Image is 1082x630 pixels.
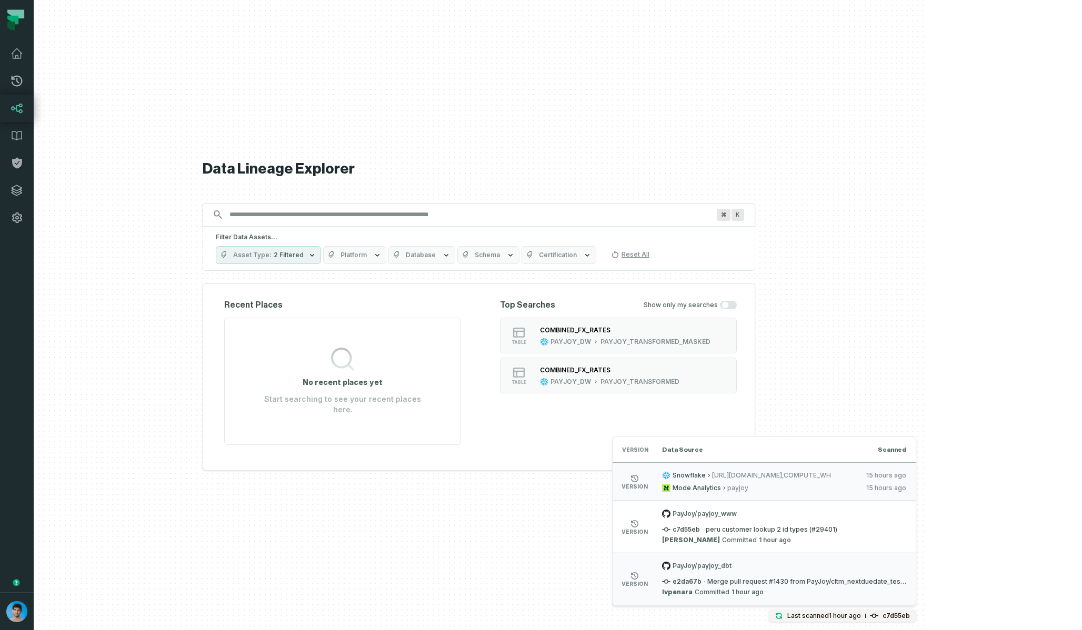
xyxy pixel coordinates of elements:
span: payjoy [727,484,859,492]
p: Committed [662,536,791,544]
span: Data Source [662,445,703,454]
relative-time: Sep 25, 2025, 4:04 AM GMT+3 [866,484,906,492]
p: Last scanned [787,611,861,621]
a: lvpenara [662,588,693,596]
span: · [702,525,704,534]
span: Snowflake [673,471,706,480]
span: Mode Analytics [673,484,721,492]
span: c7d55eb [662,525,700,534]
span: Press ⌘ + K to focus the search bar [717,209,730,221]
p: Committed [662,588,764,596]
div: Tooltip anchor [12,578,21,587]
span: version [622,484,648,489]
span: version [622,529,648,534]
span: PayJoy/payjoy_dbt [662,562,906,570]
span: Version [622,445,647,454]
h4: c7d55eb [883,613,910,619]
span: peru customer lookup 2 id types (#29401) [706,525,837,534]
span: Press ⌘ + K to focus the search bar [732,209,744,221]
relative-time: Sep 25, 2025, 4:04 AM GMT+3 [866,471,906,480]
span: [URL][DOMAIN_NAME],COMPUTE_WH [712,471,859,480]
relative-time: Sep 25, 2025, 6:38 PM GMT+3 [732,588,764,596]
relative-time: Sep 25, 2025, 6:44 PM GMT+3 [829,612,861,619]
span: version [622,581,648,586]
span: Scanned [878,445,906,454]
span: e2da67b [662,577,702,586]
button: Last scanned[DATE] 6:44:36 PMc7d55eb [768,609,916,622]
h1: Data Lineage Explorer [203,160,755,178]
a: [PERSON_NAME] [662,536,720,544]
relative-time: Sep 25, 2025, 6:43 PM GMT+3 [759,536,791,544]
span: PayJoy/payjoy_www [662,510,906,518]
span: Merge pull request #1430 from PayJoy/cltm_nextduedate_test CLTM Next Due Date Adjustment [707,577,906,586]
span: · [704,577,705,586]
img: avatar of Omri Ildis [6,601,27,622]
